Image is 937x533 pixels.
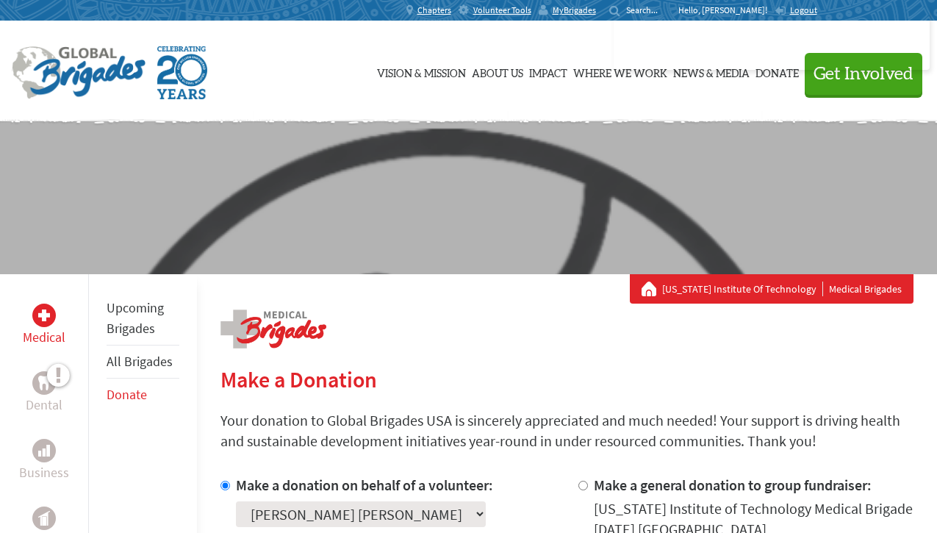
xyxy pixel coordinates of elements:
p: Hello, [PERSON_NAME]! [678,4,775,16]
div: Medical Brigades [642,282,902,296]
h2: Make a Donation [220,366,913,393]
img: Global Brigades Celebrating 20 Years [157,46,207,99]
li: Upcoming Brigades [107,292,179,346]
span: Logout [790,4,817,15]
div: Dental [32,371,56,395]
span: Chapters [417,4,451,16]
a: Vision & Mission [377,35,466,108]
img: Medical [38,310,50,321]
a: BusinessBusiness [19,439,69,483]
p: Medical [23,327,65,348]
li: All Brigades [107,346,179,379]
input: Search... [626,4,668,15]
img: Dental [38,376,50,390]
button: Get Involved [805,53,922,95]
a: News & Media [673,35,750,108]
a: MedicalMedical [23,304,65,348]
a: Where We Work [573,35,667,108]
a: Impact [529,35,567,108]
img: Public Health [38,511,50,526]
p: Business [19,462,69,483]
span: MyBrigades [553,4,596,16]
img: Business [38,445,50,457]
li: Donate [107,379,179,411]
a: Logout [775,4,817,16]
p: Your donation to Global Brigades USA is sincerely appreciated and much needed! Your support is dr... [220,410,913,451]
a: About Us [472,35,523,108]
a: DentalDental [26,371,62,415]
label: Make a general donation to group fundraiser: [594,476,872,494]
span: Volunteer Tools [473,4,531,16]
label: Make a donation on behalf of a volunteer: [236,476,493,494]
span: Get Involved [814,65,913,83]
a: [US_STATE] Institute Of Technology [662,282,823,296]
a: Donate [107,386,147,403]
p: Dental [26,395,62,415]
img: logo-medical.png [220,310,326,348]
div: Business [32,439,56,462]
a: All Brigades [107,353,173,370]
a: Upcoming Brigades [107,299,164,337]
div: Medical [32,304,56,327]
a: Donate [755,35,799,108]
div: Public Health [32,507,56,530]
img: Global Brigades Logo [12,46,146,99]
